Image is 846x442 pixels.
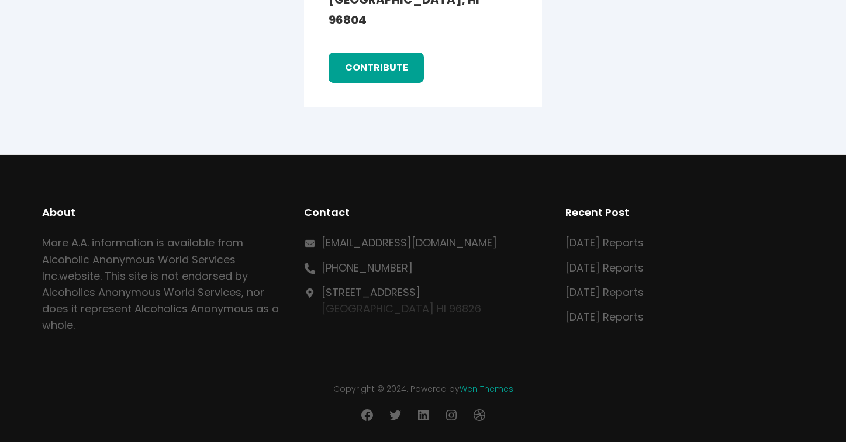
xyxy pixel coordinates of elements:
h2: About [42,204,280,221]
a: Wen Themes [460,383,513,395]
a: [STREET_ADDRESS] [322,285,420,300]
p: Copyright © 2024. Powered by [42,383,803,396]
a: [PHONE_NUMBER] [322,260,413,275]
p: More A.A. information is available from Alcoholic Anonymous World Services Inc. . This site is no... [42,235,280,333]
p: [GEOGRAPHIC_DATA] HI 96826 [322,284,481,317]
a: [DATE] Reports [565,260,644,275]
h2: Contact [304,204,542,221]
a: website [59,269,100,283]
a: contribute [329,53,424,83]
a: [DATE] Reports [565,235,644,250]
a: [EMAIL_ADDRESS][DOMAIN_NAME] [322,235,497,250]
a: [DATE] Reports [565,285,644,300]
h2: Recent Post [565,204,803,221]
a: [DATE] Reports [565,309,644,324]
